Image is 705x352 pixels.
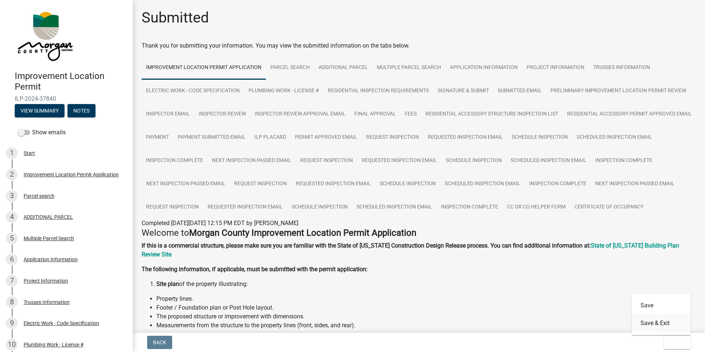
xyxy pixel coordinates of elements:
[156,330,696,339] li: Location and measurement to existing septic tank and fingers.
[250,103,350,126] a: Inspector Review Approval Email
[15,71,127,92] h4: Improvement Location Permit
[142,149,208,173] a: Inspection Complete
[142,242,591,249] strong: If this is a commercial structure, please make sure you are familiar with the State of [US_STATE]...
[6,190,18,202] div: 3
[24,236,74,241] div: Multiple Parcel Search
[6,169,18,180] div: 2
[589,56,654,80] a: Trusses Information
[6,339,18,351] div: 10
[266,56,314,80] a: Parcel search
[6,296,18,308] div: 8
[142,196,203,219] a: Request Inspection
[24,172,119,177] div: Improvement Location Permit Application
[24,342,84,347] div: Plumbing Work - License #
[142,9,209,27] h1: Submitted
[6,211,18,223] div: 4
[6,275,18,287] div: 7
[156,280,179,287] strong: Site plan
[400,103,421,126] a: Fees
[525,172,591,196] a: Inspection Complete
[24,214,73,220] div: ADDITIONAL PARCEL
[156,303,696,312] li: Footer / Foundation plan or Post Hole layout.
[570,196,648,219] a: Certificate of Occupancy
[433,79,493,103] a: Signature & Submit
[6,317,18,329] div: 9
[670,339,680,345] span: Exit
[156,312,696,321] li: The proposed structure or improvement with dimensions.
[296,149,357,173] a: Request Inspection
[591,172,679,196] a: Next Inspection Passed Email
[493,79,546,103] a: Submitted Email
[375,172,440,196] a: Schedule Inspection
[352,196,437,219] a: Scheduled Inspection Email
[24,193,55,199] div: Parcel search
[208,149,296,173] a: Next Inspection Passed Email
[323,79,433,103] a: Residential Inspection Requirements
[572,126,657,149] a: Scheduled Inspection Email
[437,196,503,219] a: Inspection Complete
[156,294,696,303] li: Property lines.
[24,151,35,156] div: Start
[507,126,572,149] a: Schedule Inspection
[142,242,679,258] a: State of [US_STATE] Building Plan Review Site
[506,149,591,173] a: Scheduled Inspection Email
[18,128,66,137] label: Show emails
[15,104,65,117] button: View Summary
[287,196,352,219] a: Schedule Inspection
[421,103,563,126] a: Residential Accessory Structure Inspection List
[142,56,266,80] a: Improvement Location Permit Application
[142,266,368,273] strong: The following information, if applicable, must be submitted with the permit application:
[142,220,298,227] span: Completed [DATE][DATE] 12:15 PM EDT by [PERSON_NAME]
[445,56,522,80] a: Application Information
[244,79,323,103] a: Plumbing Work - License #
[440,172,525,196] a: Scheduled Inspection Email
[503,196,570,219] a: CC or CO Helper Form
[142,79,244,103] a: Electric Work - Code Specification
[357,149,441,173] a: Requested Inspection Email
[6,147,18,159] div: 1
[372,56,445,80] a: Multiple Parcel Search
[153,339,166,345] span: Back
[291,172,375,196] a: Requested Inspection Email
[156,280,696,289] li: of the property illustrating:
[173,126,250,149] a: Payment Submitted Email
[6,232,18,244] div: 5
[423,126,507,149] a: Requested Inspection Email
[441,149,506,173] a: Schedule Inspection
[67,108,95,114] wm-modal-confirm: Notes
[250,126,291,149] a: ILP Placard
[15,8,74,63] img: Morgan County, Indiana
[15,108,65,114] wm-modal-confirm: Summary
[142,228,696,238] h4: Welcome to
[203,196,287,219] a: Requested Inspection Email
[156,321,696,330] li: Measurements from the structure to the property lines (front, sides, and rear).
[664,336,691,349] button: Exit
[632,297,691,314] button: Save
[6,253,18,265] div: 6
[189,228,416,238] strong: Morgan County Improvement Location Permit Application
[632,294,691,335] div: Exit
[142,126,173,149] a: Payment
[24,257,78,262] div: Application Information
[291,126,362,149] a: Permit Approved Email
[563,103,696,126] a: Residential Accessory Permit Approved Email
[350,103,400,126] a: Final Approval
[24,321,99,326] div: Electric Work - Code Specification
[522,56,589,80] a: Project Information
[632,314,691,332] button: Save & Exit
[230,172,291,196] a: Request Inspection
[67,104,95,117] button: Notes
[24,278,68,283] div: Project Information
[591,149,657,173] a: Inspection Complete
[314,56,372,80] a: ADDITIONAL PARCEL
[142,41,696,50] div: Thank you for submitting your information. You may view the submitted information on the tabs below.
[142,103,194,126] a: Inspector Email
[15,95,118,102] span: ILP-2024-37840
[546,79,691,103] a: Preliminary Improvement Location Permit Review
[194,103,250,126] a: Inspector Review
[142,172,230,196] a: Next Inspection Passed Email
[24,300,70,305] div: Trusses Information
[362,126,423,149] a: Request Inspection
[147,336,172,349] button: Back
